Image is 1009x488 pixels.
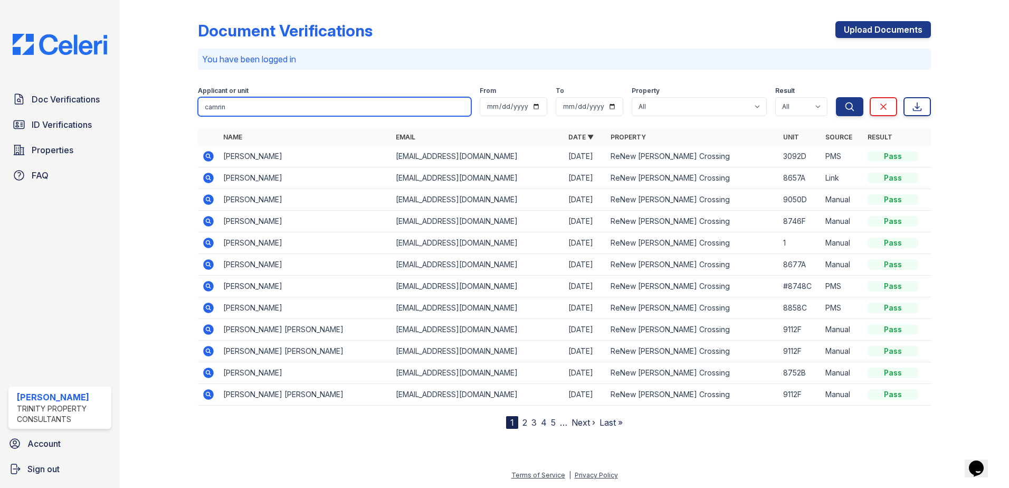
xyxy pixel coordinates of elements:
td: 8677A [779,254,821,276]
td: [EMAIL_ADDRESS][DOMAIN_NAME] [392,211,564,232]
label: Property [632,87,660,95]
td: 8746F [779,211,821,232]
span: … [560,416,567,429]
label: Result [775,87,795,95]
td: Manual [821,319,863,341]
td: [EMAIL_ADDRESS][DOMAIN_NAME] [392,297,564,319]
td: [PERSON_NAME] [219,362,392,384]
a: Source [825,133,852,141]
div: Pass [868,303,918,313]
a: Email [396,133,415,141]
a: 3 [531,417,537,428]
td: [PERSON_NAME] [219,232,392,254]
a: Next › [572,417,595,428]
td: [PERSON_NAME] [PERSON_NAME] [219,384,392,406]
td: ReNew [PERSON_NAME] Crossing [606,146,779,167]
td: [DATE] [564,211,606,232]
div: Pass [868,173,918,183]
td: [PERSON_NAME] [219,254,392,276]
td: [EMAIL_ADDRESS][DOMAIN_NAME] [392,189,564,211]
td: ReNew [PERSON_NAME] Crossing [606,232,779,254]
td: ReNew [PERSON_NAME] Crossing [606,189,779,211]
td: PMS [821,276,863,297]
td: [DATE] [564,232,606,254]
span: Sign out [27,463,60,475]
a: Result [868,133,892,141]
td: [DATE] [564,189,606,211]
td: [DATE] [564,384,606,406]
td: ReNew [PERSON_NAME] Crossing [606,276,779,297]
div: Pass [868,346,918,356]
td: [PERSON_NAME] [219,297,392,319]
td: [PERSON_NAME] [219,189,392,211]
td: ReNew [PERSON_NAME] Crossing [606,362,779,384]
a: FAQ [8,165,111,186]
a: Property [611,133,646,141]
div: Pass [868,216,918,227]
td: Manual [821,232,863,254]
td: [EMAIL_ADDRESS][DOMAIN_NAME] [392,341,564,362]
span: FAQ [32,169,49,182]
td: [DATE] [564,362,606,384]
td: Manual [821,362,863,384]
input: Search by name, email, or unit number [198,97,471,116]
td: Manual [821,384,863,406]
span: Properties [32,144,73,156]
td: 8858C [779,297,821,319]
div: Pass [868,324,918,335]
td: Manual [821,211,863,232]
div: Pass [868,281,918,292]
span: Account [27,437,61,450]
td: [PERSON_NAME] [PERSON_NAME] [219,319,392,341]
td: ReNew [PERSON_NAME] Crossing [606,341,779,362]
td: 9112F [779,384,821,406]
td: [PERSON_NAME] [219,146,392,167]
td: PMS [821,297,863,319]
div: Trinity Property Consultants [17,403,107,425]
td: [DATE] [564,319,606,341]
td: [DATE] [564,254,606,276]
a: Account [4,433,116,454]
div: Pass [868,259,918,270]
span: Doc Verifications [32,93,100,106]
td: [PERSON_NAME] [219,167,392,189]
a: Sign out [4,458,116,480]
a: 2 [522,417,527,428]
label: Applicant or unit [198,87,249,95]
a: 4 [541,417,547,428]
td: Link [821,167,863,189]
td: Manual [821,341,863,362]
td: PMS [821,146,863,167]
td: 9112F [779,341,821,362]
div: | [569,471,571,479]
a: Unit [783,133,799,141]
td: 9050D [779,189,821,211]
img: CE_Logo_Blue-a8612792a0a2168367f1c8372b55b34899dd931a85d93a1a3d3e32e68fde9ad4.png [4,34,116,55]
label: To [556,87,564,95]
td: [EMAIL_ADDRESS][DOMAIN_NAME] [392,232,564,254]
td: [DATE] [564,297,606,319]
td: ReNew [PERSON_NAME] Crossing [606,297,779,319]
div: Document Verifications [198,21,373,40]
div: Pass [868,151,918,162]
a: Doc Verifications [8,89,111,110]
td: [PERSON_NAME] [219,211,392,232]
td: 9112F [779,319,821,341]
td: ReNew [PERSON_NAME] Crossing [606,254,779,276]
td: 8657A [779,167,821,189]
td: Manual [821,189,863,211]
td: [DATE] [564,276,606,297]
td: [EMAIL_ADDRESS][DOMAIN_NAME] [392,276,564,297]
td: [EMAIL_ADDRESS][DOMAIN_NAME] [392,146,564,167]
td: 3092D [779,146,821,167]
td: [DATE] [564,167,606,189]
a: 5 [551,417,556,428]
td: [DATE] [564,146,606,167]
td: [EMAIL_ADDRESS][DOMAIN_NAME] [392,254,564,276]
td: [EMAIL_ADDRESS][DOMAIN_NAME] [392,362,564,384]
a: Terms of Service [511,471,565,479]
a: Name [223,133,242,141]
div: Pass [868,368,918,378]
a: Upload Documents [835,21,931,38]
